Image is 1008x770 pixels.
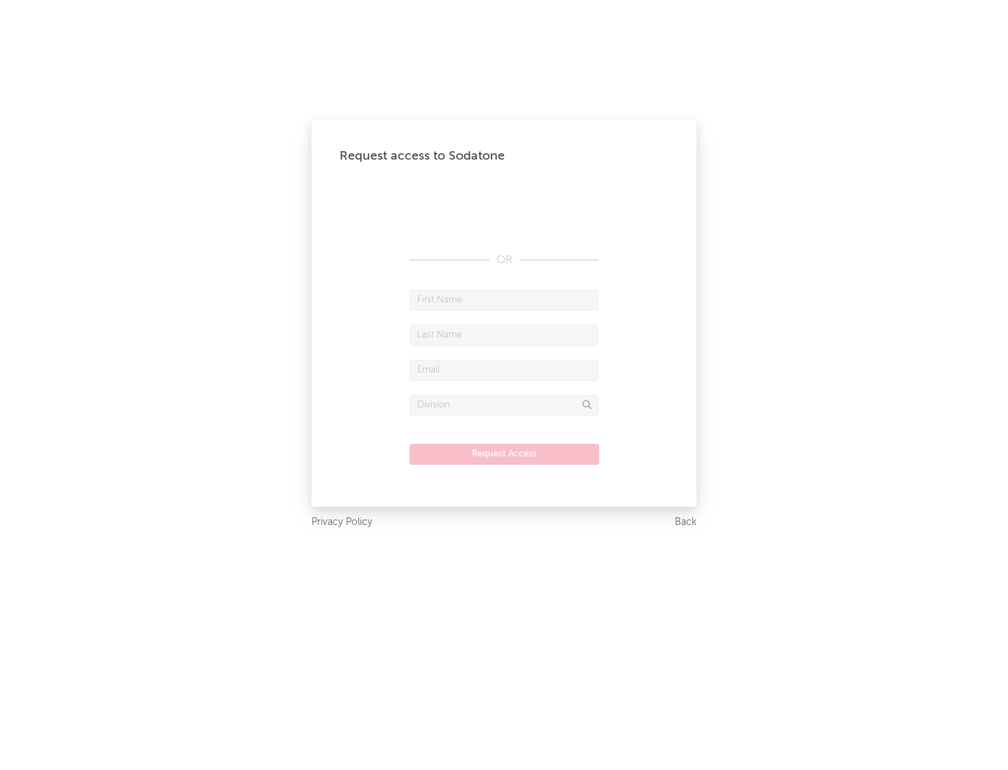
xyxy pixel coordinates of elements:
div: OR [409,252,598,269]
input: Email [409,360,598,381]
a: Back [675,514,696,531]
button: Request Access [409,444,599,465]
input: Division [409,395,598,416]
div: Request access to Sodatone [339,148,668,164]
input: Last Name [409,325,598,346]
input: First Name [409,290,598,311]
a: Privacy Policy [311,514,372,531]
